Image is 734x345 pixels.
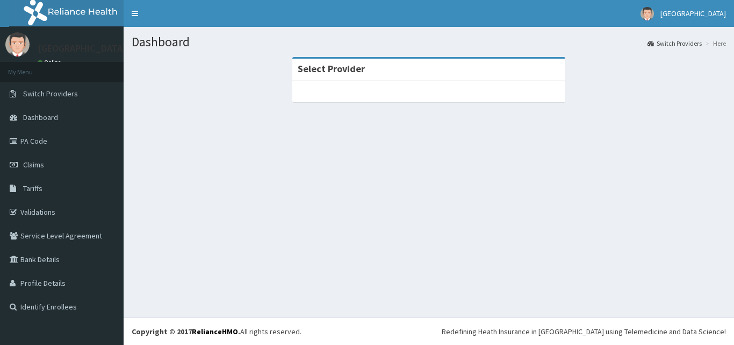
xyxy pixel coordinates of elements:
a: RelianceHMO [192,327,238,336]
img: User Image [641,7,654,20]
span: [GEOGRAPHIC_DATA] [660,9,726,18]
div: Redefining Heath Insurance in [GEOGRAPHIC_DATA] using Telemedicine and Data Science! [442,326,726,337]
strong: Select Provider [298,62,365,75]
strong: Copyright © 2017 . [132,327,240,336]
span: Claims [23,160,44,170]
li: Here [703,39,726,48]
span: Switch Providers [23,89,78,98]
span: Tariffs [23,184,42,193]
p: [GEOGRAPHIC_DATA] [38,44,126,53]
span: Dashboard [23,112,58,122]
a: Online [38,59,63,66]
img: User Image [5,32,30,57]
a: Switch Providers [647,39,702,48]
footer: All rights reserved. [124,318,734,345]
h1: Dashboard [132,35,726,49]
